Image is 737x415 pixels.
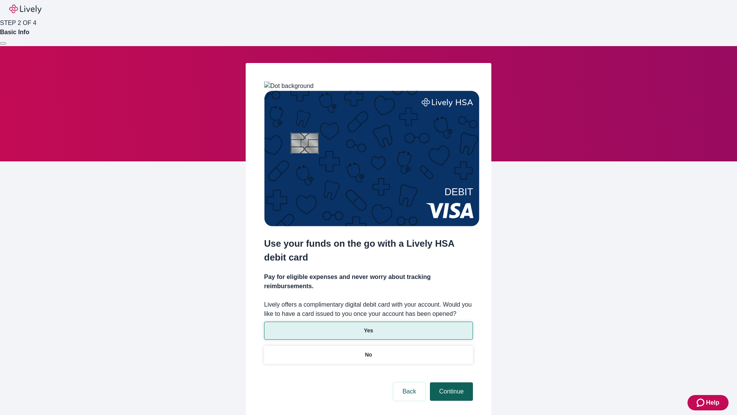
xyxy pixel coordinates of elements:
[687,395,729,410] button: Zendesk support iconHelp
[9,5,41,14] img: Lively
[264,81,314,91] img: Dot background
[264,300,473,319] label: Lively offers a complimentary digital debit card with your account. Would you like to have a card...
[264,272,473,291] h4: Pay for eligible expenses and never worry about tracking reimbursements.
[430,382,473,401] button: Continue
[697,398,706,407] svg: Zendesk support icon
[706,398,719,407] span: Help
[364,327,373,335] p: Yes
[264,346,473,364] button: No
[264,91,479,226] img: Debit card
[264,237,473,264] h2: Use your funds on the go with a Lively HSA debit card
[365,351,372,359] p: No
[264,322,473,340] button: Yes
[393,382,425,401] button: Back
